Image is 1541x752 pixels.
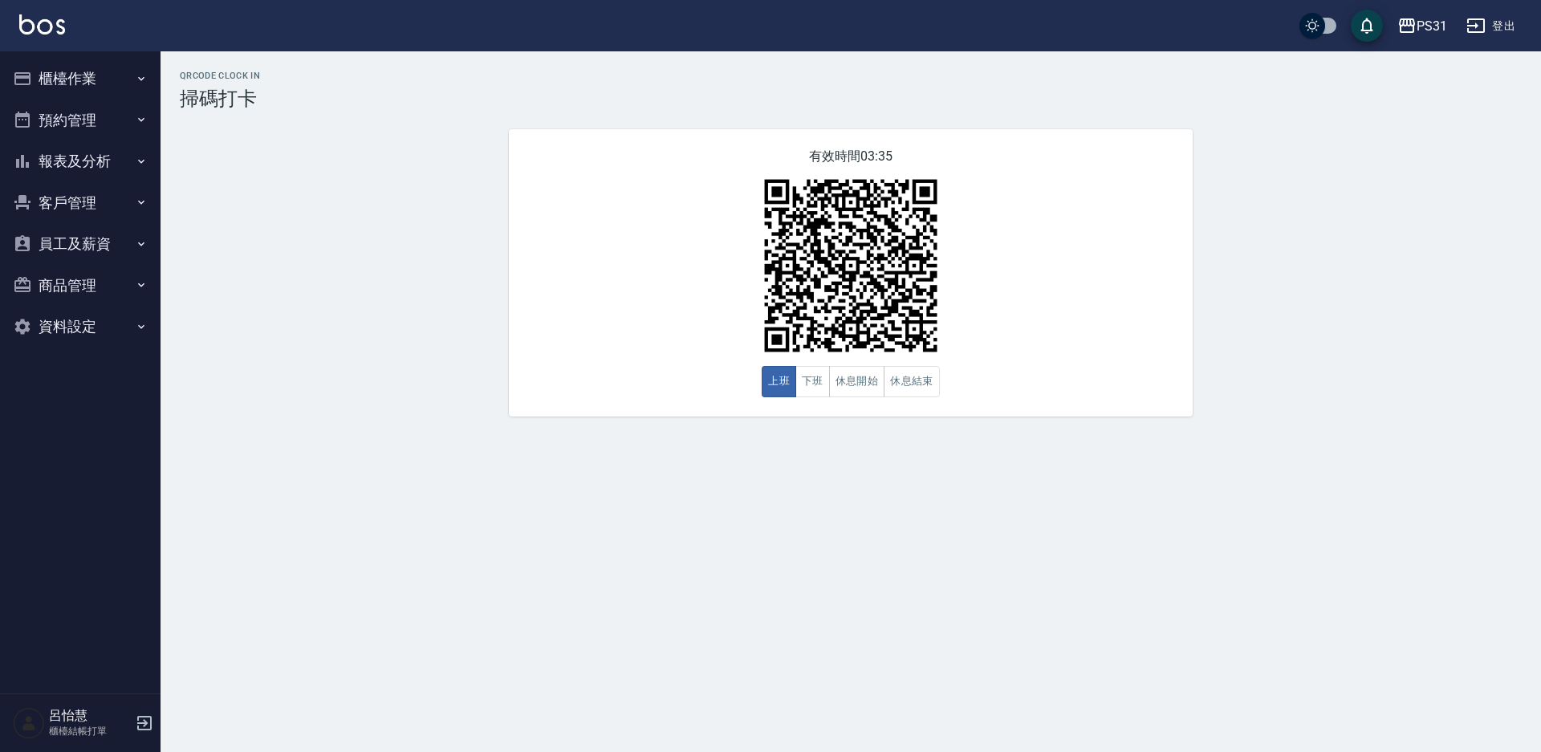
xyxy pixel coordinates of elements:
[884,366,940,397] button: 休息結束
[6,182,154,224] button: 客戶管理
[6,140,154,182] button: 報表及分析
[6,223,154,265] button: 員工及薪資
[6,100,154,141] button: 預約管理
[829,366,885,397] button: 休息開始
[49,708,131,724] h5: 呂怡慧
[1460,11,1522,41] button: 登出
[795,366,830,397] button: 下班
[180,87,1522,110] h3: 掃碼打卡
[13,707,45,739] img: Person
[6,58,154,100] button: 櫃檯作業
[19,14,65,35] img: Logo
[6,265,154,307] button: 商品管理
[1391,10,1454,43] button: PS31
[180,71,1522,81] h2: QRcode Clock In
[762,366,796,397] button: 上班
[509,129,1193,417] div: 有效時間 03:35
[6,306,154,348] button: 資料設定
[1351,10,1383,42] button: save
[49,724,131,738] p: 櫃檯結帳打單
[1417,16,1447,36] div: PS31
